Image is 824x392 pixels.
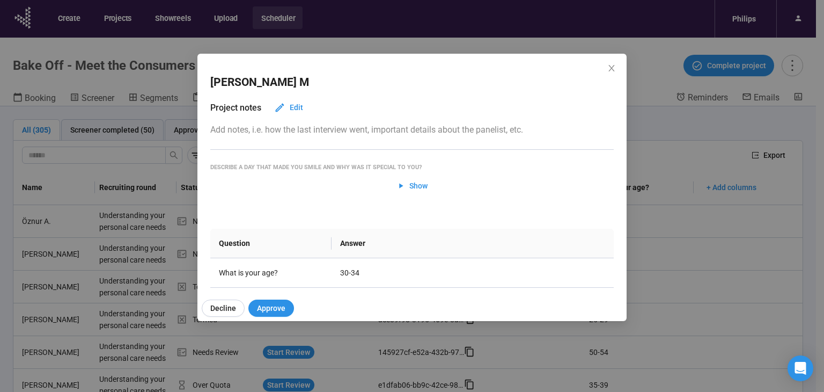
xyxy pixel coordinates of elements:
[332,258,614,288] td: 30-34
[210,258,332,288] td: What is your age?
[257,302,285,314] span: Approve
[388,177,437,194] button: Show
[290,101,303,113] span: Edit
[332,288,614,329] td: [GEOGRAPHIC_DATA]
[210,288,332,329] td: Which country do you currently reside in?
[210,229,332,258] th: Question
[788,355,813,381] div: Open Intercom Messenger
[210,101,261,114] h3: Project notes
[210,163,614,172] div: Describe a day that made you smile and why was it special to you?
[607,64,616,72] span: close
[409,180,428,192] span: Show
[606,63,617,75] button: Close
[210,302,236,314] span: Decline
[332,229,614,258] th: Answer
[210,123,614,136] p: Add notes, i.e. how the last interview went, important details about the panelist, etc.
[266,99,312,116] button: Edit
[210,74,309,91] h2: [PERSON_NAME] M
[248,300,294,317] button: Approve
[202,300,245,317] button: Decline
